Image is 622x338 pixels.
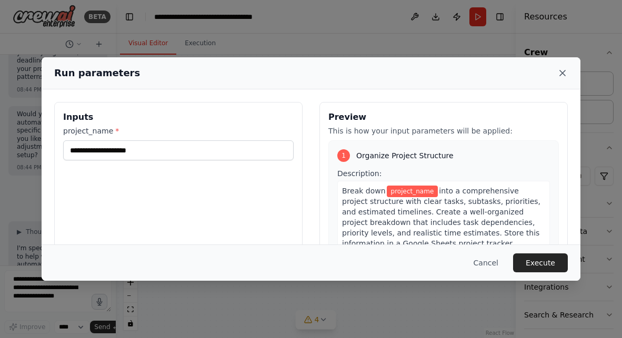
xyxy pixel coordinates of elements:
h3: Inputs [63,111,294,124]
button: Cancel [465,253,507,272]
h2: Run parameters [54,66,140,80]
p: This is how your input parameters will be applied: [328,126,559,136]
div: 1 [337,149,350,162]
span: Break down [342,187,386,195]
span: Description: [337,169,382,178]
span: Variable: project_name [387,186,438,197]
span: into a comprehensive project structure with clear tasks, subtasks, priorities, and estimated time... [342,187,540,248]
label: project_name [63,126,294,136]
span: Organize Project Structure [356,150,454,161]
h3: Preview [328,111,559,124]
button: Execute [513,253,568,272]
